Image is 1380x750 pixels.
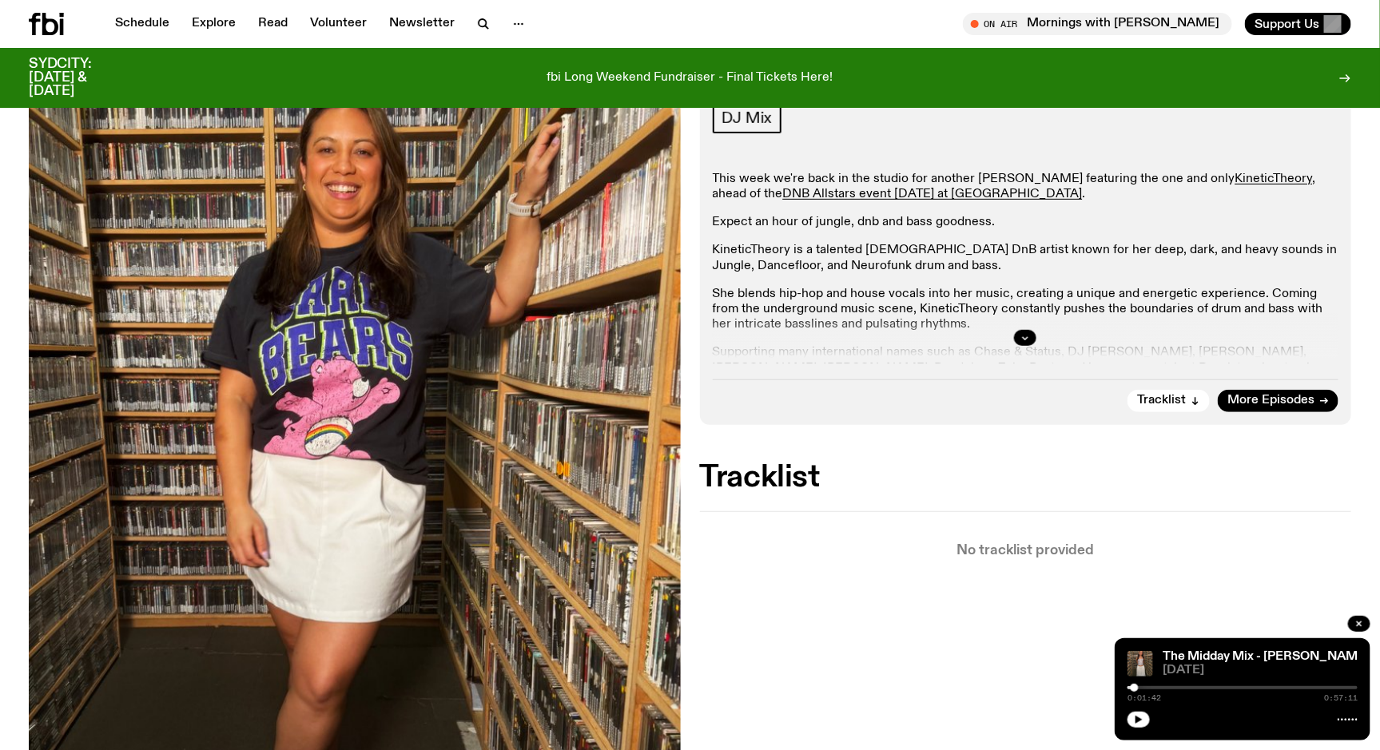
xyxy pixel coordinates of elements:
[1245,13,1351,35] button: Support Us
[1227,395,1314,407] span: More Episodes
[700,544,1352,558] p: No tracklist provided
[1163,665,1358,677] span: [DATE]
[1137,395,1186,407] span: Tracklist
[300,13,376,35] a: Volunteer
[700,463,1352,492] h2: Tracklist
[722,109,773,127] span: DJ Mix
[105,13,179,35] a: Schedule
[713,243,1339,273] p: KineticTheory is a talented [DEMOGRAPHIC_DATA] DnB artist known for her deep, dark, and heavy sou...
[1127,694,1161,702] span: 0:01:42
[713,287,1339,333] p: She blends hip-hop and house vocals into her music, creating a unique and energetic experience. C...
[182,13,245,35] a: Explore
[249,13,297,35] a: Read
[713,103,782,133] a: DJ Mix
[963,13,1232,35] button: On AirMornings with [PERSON_NAME]
[1235,173,1313,185] a: KineticTheory
[1255,17,1319,31] span: Support Us
[29,58,131,98] h3: SYDCITY: [DATE] & [DATE]
[547,71,833,85] p: fbi Long Weekend Fundraiser - Final Tickets Here!
[1218,390,1338,412] a: More Episodes
[783,188,1083,200] a: DNB Allstars event [DATE] at [GEOGRAPHIC_DATA]
[1127,390,1210,412] button: Tracklist
[1324,694,1358,702] span: 0:57:11
[380,13,464,35] a: Newsletter
[1163,650,1370,663] a: The Midday Mix - [PERSON_NAME]
[713,172,1339,202] p: This week we're back in the studio for another [PERSON_NAME] featuring the one and only , ahead o...
[713,215,1339,230] p: Expect an hour of jungle, dnb and bass goodness.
